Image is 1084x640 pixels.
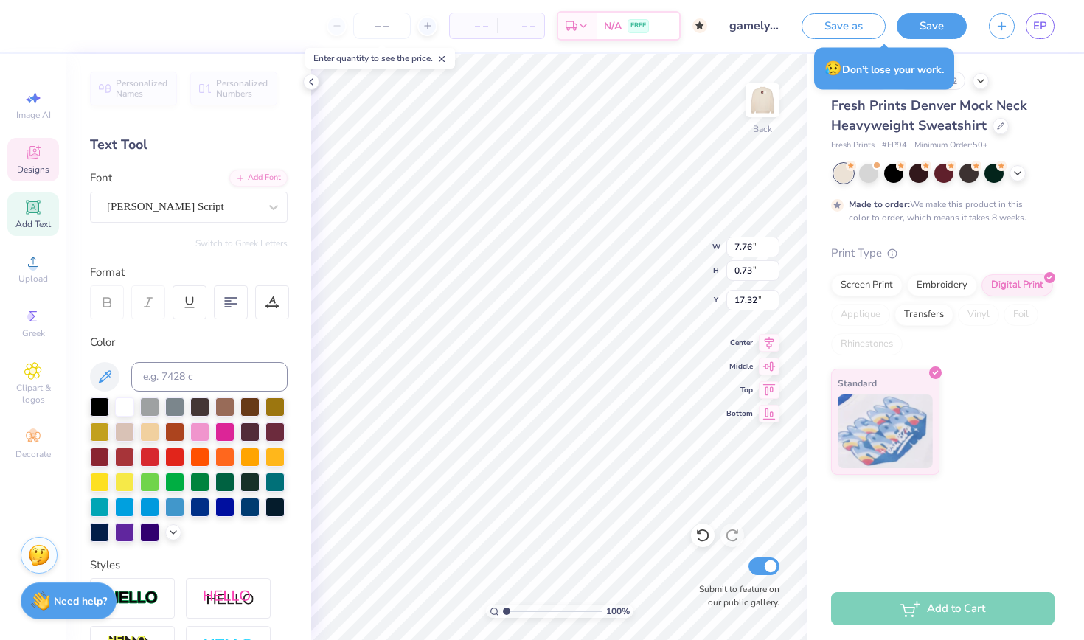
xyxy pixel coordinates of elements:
div: Don’t lose your work. [814,48,954,90]
button: Save as [802,13,886,39]
span: Greek [22,327,45,339]
div: Enter quantity to see the price. [305,48,455,69]
span: N/A [604,18,622,34]
span: Standard [838,375,877,391]
span: Bottom [726,408,753,419]
div: We make this product in this color to order, which means it takes 8 weeks. [849,198,1030,224]
span: FREE [630,21,646,31]
span: 😥 [824,59,842,78]
div: Color [90,334,288,351]
button: Switch to Greek Letters [195,237,288,249]
span: – – [506,18,535,34]
span: EP [1033,18,1047,35]
span: 100 % [606,605,630,618]
span: Fresh Prints Denver Mock Neck Heavyweight Sweatshirt [831,97,1027,134]
img: Shadow [203,589,254,608]
span: Personalized Names [116,78,168,99]
img: Stroke [107,590,159,607]
span: Decorate [15,448,51,460]
span: Fresh Prints [831,139,875,152]
strong: Need help? [54,594,107,608]
span: Upload [18,273,48,285]
div: Foil [1004,304,1038,326]
div: Text Tool [90,135,288,155]
div: Print Type [831,245,1055,262]
span: # FP94 [882,139,907,152]
input: Untitled Design [718,11,791,41]
label: Submit to feature on our public gallery. [691,582,779,609]
div: Back [753,122,772,136]
img: Standard [838,394,933,468]
div: Add Font [229,170,288,187]
input: e.g. 7428 c [131,362,288,392]
div: Applique [831,304,890,326]
div: Vinyl [958,304,999,326]
div: Transfers [894,304,953,326]
div: Digital Print [981,274,1053,296]
img: Back [748,86,777,115]
span: Designs [17,164,49,175]
div: Embroidery [907,274,977,296]
div: Rhinestones [831,333,903,355]
span: Add Text [15,218,51,230]
a: EP [1026,13,1055,39]
span: Personalized Numbers [216,78,268,99]
label: Font [90,170,112,187]
span: Top [726,385,753,395]
input: – – [353,13,411,39]
span: Minimum Order: 50 + [914,139,988,152]
span: Clipart & logos [7,382,59,406]
span: Image AI [16,109,51,121]
div: Format [90,264,289,281]
div: Screen Print [831,274,903,296]
span: Center [726,338,753,348]
div: Styles [90,557,288,574]
strong: Made to order: [849,198,910,210]
span: – – [459,18,488,34]
button: Save [897,13,967,39]
span: Middle [726,361,753,372]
